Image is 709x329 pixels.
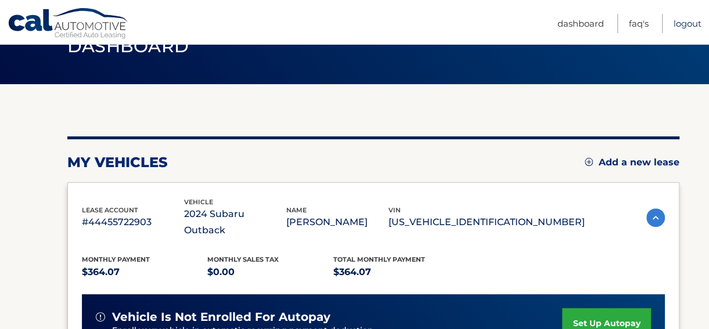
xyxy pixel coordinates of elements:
img: accordion-active.svg [646,208,665,227]
h2: my vehicles [67,154,168,171]
span: lease account [82,206,138,214]
img: add.svg [585,158,593,166]
p: $364.07 [82,264,208,280]
span: vehicle [184,198,213,206]
a: Logout [674,14,701,33]
p: [PERSON_NAME] [286,214,388,230]
p: 2024 Subaru Outback [184,206,286,238]
p: $0.00 [207,264,333,280]
span: name [286,206,307,214]
span: Monthly Payment [82,255,150,263]
span: Total Monthly Payment [333,255,425,263]
a: Dashboard [557,14,604,33]
a: Cal Automotive [8,8,129,41]
img: alert-white.svg [96,312,105,321]
p: #44455722903 [82,214,184,230]
p: [US_VEHICLE_IDENTIFICATION_NUMBER] [388,214,585,230]
span: vehicle is not enrolled for autopay [112,310,330,324]
span: vin [388,206,401,214]
a: Add a new lease [585,157,679,168]
span: Monthly sales Tax [207,255,279,263]
span: Dashboard [67,35,189,57]
a: FAQ's [629,14,649,33]
p: $364.07 [333,264,459,280]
